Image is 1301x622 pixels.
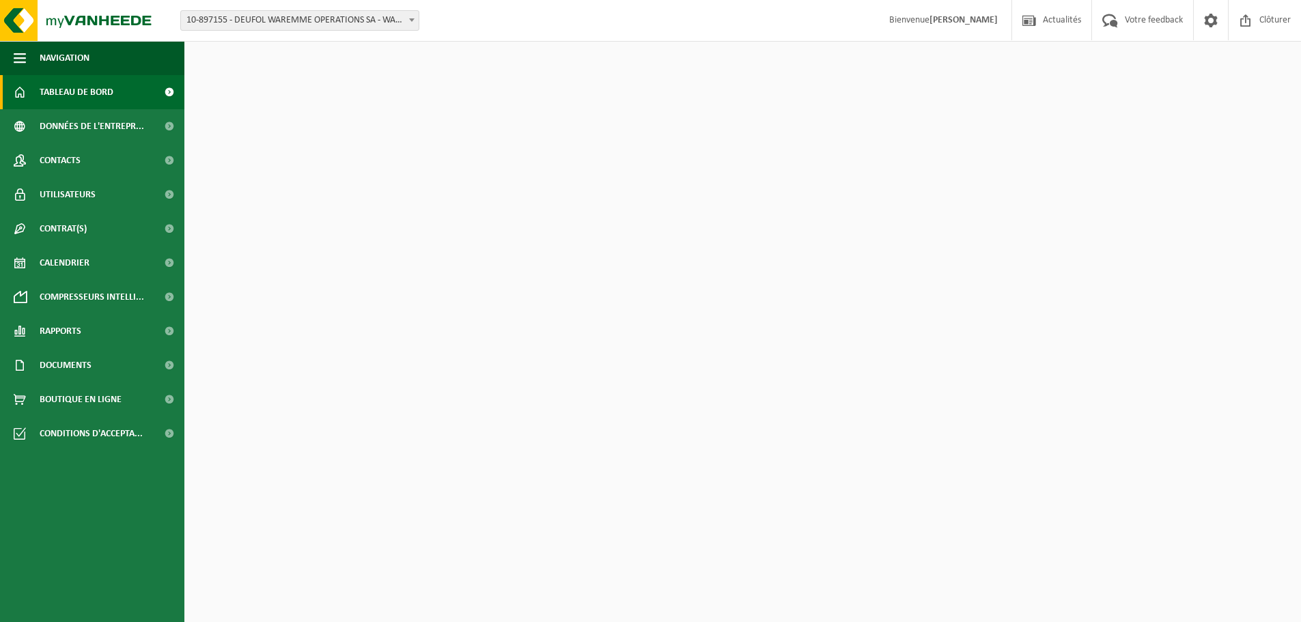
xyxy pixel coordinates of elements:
[40,348,92,382] span: Documents
[180,10,419,31] span: 10-897155 - DEUFOL WAREMME OPERATIONS SA - WAREMME
[40,382,122,416] span: Boutique en ligne
[40,314,81,348] span: Rapports
[40,212,87,246] span: Contrat(s)
[40,416,143,451] span: Conditions d'accepta...
[40,109,144,143] span: Données de l'entrepr...
[40,246,89,280] span: Calendrier
[40,41,89,75] span: Navigation
[929,15,998,25] strong: [PERSON_NAME]
[181,11,419,30] span: 10-897155 - DEUFOL WAREMME OPERATIONS SA - WAREMME
[40,143,81,178] span: Contacts
[40,75,113,109] span: Tableau de bord
[40,280,144,314] span: Compresseurs intelli...
[40,178,96,212] span: Utilisateurs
